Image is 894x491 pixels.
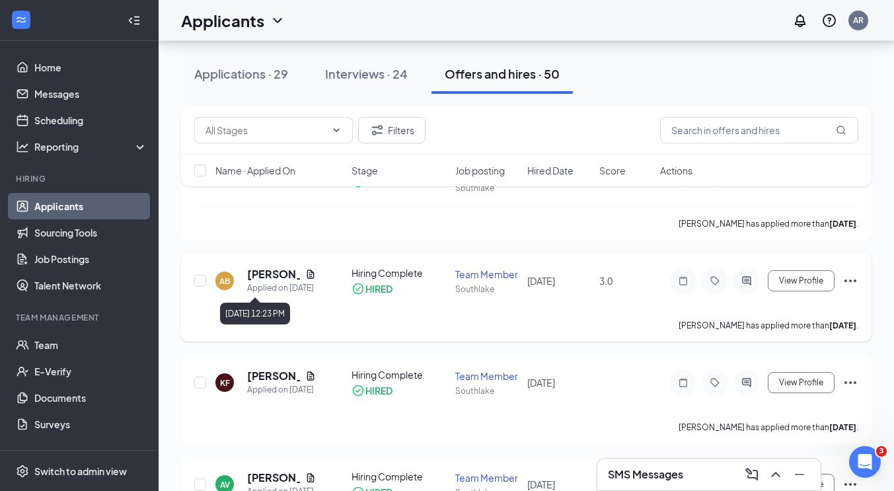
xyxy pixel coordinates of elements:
[792,467,807,482] svg: Minimize
[853,15,864,26] div: AR
[331,125,342,135] svg: ChevronDown
[325,65,408,82] div: Interviews · 24
[16,465,29,478] svg: Settings
[675,276,691,286] svg: Note
[352,368,447,381] div: Hiring Complete
[455,164,505,177] span: Job posting
[34,219,147,246] a: Sourcing Tools
[455,471,519,484] div: Team Member
[34,332,147,358] a: Team
[527,377,555,389] span: [DATE]
[707,276,723,286] svg: Tag
[608,467,683,482] h3: SMS Messages
[352,266,447,280] div: Hiring Complete
[365,384,392,397] div: HIRED
[270,13,285,28] svg: ChevronDown
[220,303,290,324] div: [DATE] 12:23 PM
[247,471,300,485] h5: [PERSON_NAME]
[247,267,300,282] h5: [PERSON_NAME]
[768,467,784,482] svg: ChevronUp
[34,246,147,272] a: Job Postings
[779,378,823,387] span: View Profile
[16,140,29,153] svg: Analysis
[779,276,823,285] span: View Profile
[792,13,808,28] svg: Notifications
[358,117,426,143] button: Filter Filters
[455,268,519,281] div: Team Member
[744,467,760,482] svg: ComposeMessage
[675,377,691,388] svg: Note
[34,107,147,133] a: Scheduling
[768,372,835,393] button: View Profile
[365,282,392,295] div: HIRED
[527,478,555,490] span: [DATE]
[527,275,555,287] span: [DATE]
[194,65,288,82] div: Applications · 29
[219,276,230,287] div: AB
[455,283,519,295] div: Southlake
[305,371,316,381] svg: Document
[849,446,881,478] iframe: Intercom live chat
[829,422,856,432] b: [DATE]
[34,411,147,437] a: Surveys
[679,422,858,433] p: [PERSON_NAME] has applied more than .
[15,13,28,26] svg: WorkstreamLogo
[842,375,858,391] svg: Ellipses
[739,377,755,388] svg: ActiveChat
[128,14,141,27] svg: Collapse
[220,479,230,490] div: AV
[352,470,447,483] div: Hiring Complete
[247,369,300,383] h5: [PERSON_NAME]
[741,464,763,485] button: ComposeMessage
[34,54,147,81] a: Home
[181,9,264,32] h1: Applicants
[16,312,145,323] div: Team Management
[247,383,316,397] div: Applied on [DATE]
[455,369,519,383] div: Team Member
[34,140,148,153] div: Reporting
[16,173,145,184] div: Hiring
[829,219,856,229] b: [DATE]
[829,321,856,330] b: [DATE]
[352,282,365,295] svg: CheckmarkCircle
[215,164,295,177] span: Name · Applied On
[739,276,755,286] svg: ActiveChat
[876,446,887,457] span: 3
[660,117,858,143] input: Search in offers and hires
[220,377,230,389] div: KF
[34,358,147,385] a: E-Verify
[765,464,786,485] button: ChevronUp
[455,385,519,397] div: Southlake
[369,122,385,138] svg: Filter
[836,125,846,135] svg: MagnifyingGlass
[707,377,723,388] svg: Tag
[821,13,837,28] svg: QuestionInfo
[34,385,147,411] a: Documents
[352,164,378,177] span: Stage
[842,273,858,289] svg: Ellipses
[768,270,835,291] button: View Profile
[789,464,810,485] button: Minimize
[34,465,127,478] div: Switch to admin view
[247,282,316,295] div: Applied on [DATE]
[599,164,626,177] span: Score
[679,218,858,229] p: [PERSON_NAME] has applied more than .
[305,269,316,280] svg: Document
[34,81,147,107] a: Messages
[599,275,613,287] span: 3.0
[679,320,858,331] p: [PERSON_NAME] has applied more than .
[660,164,692,177] span: Actions
[34,193,147,219] a: Applicants
[352,384,365,397] svg: CheckmarkCircle
[305,472,316,483] svg: Document
[34,272,147,299] a: Talent Network
[445,65,560,82] div: Offers and hires · 50
[527,164,574,177] span: Hired Date
[205,123,326,137] input: All Stages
